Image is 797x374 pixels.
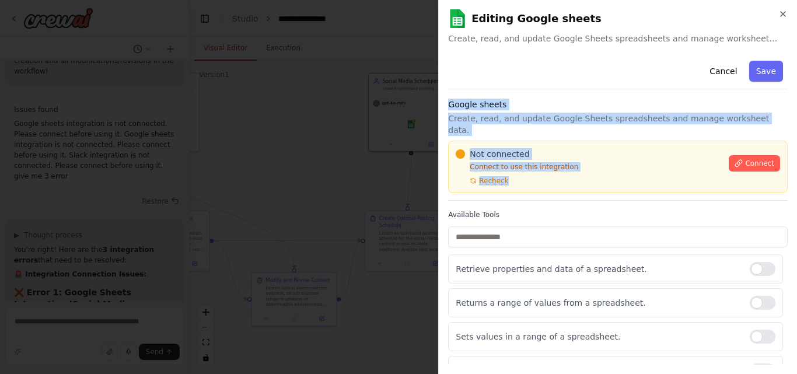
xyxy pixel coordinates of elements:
span: Recheck [479,176,508,186]
p: Returns a range of values from a spreadsheet. [456,297,740,309]
span: Connect [745,159,774,168]
button: Connect [729,155,780,172]
span: Not connected [470,148,529,160]
p: Sets values in a range of a spreadsheet. [456,331,740,342]
button: Save [749,61,783,82]
h2: Editing Google sheets [448,9,788,28]
p: Retrieve properties and data of a spreadsheet. [456,263,740,275]
button: Recheck [456,176,508,186]
label: Available Tools [448,210,788,219]
p: Create, read, and update Google Sheets spreadsheets and manage worksheet data. [448,113,788,136]
img: Google sheets [448,9,467,28]
p: Connect to use this integration [456,162,722,172]
span: Create, read, and update Google Sheets spreadsheets and manage worksheet data. [448,33,788,44]
h3: Google sheets [448,99,788,110]
button: Cancel [702,61,744,82]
